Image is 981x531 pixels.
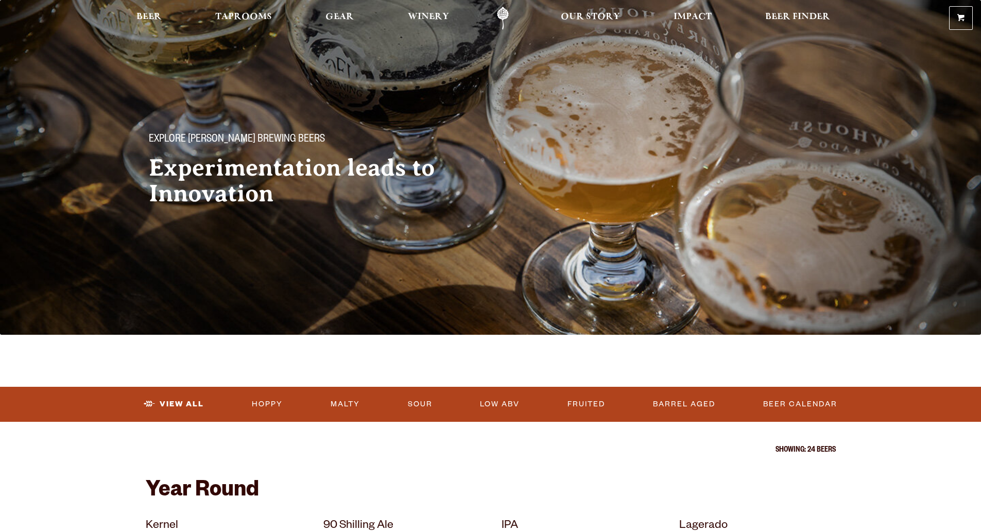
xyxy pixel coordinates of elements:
[476,392,524,416] a: Low ABV
[248,392,287,416] a: Hoppy
[215,13,272,21] span: Taprooms
[325,13,354,21] span: Gear
[401,7,456,30] a: Winery
[674,13,712,21] span: Impact
[649,392,719,416] a: Barrel Aged
[561,13,620,21] span: Our Story
[209,7,279,30] a: Taprooms
[136,13,162,21] span: Beer
[404,392,437,416] a: Sour
[130,7,168,30] a: Beer
[140,392,208,416] a: View All
[667,7,718,30] a: Impact
[765,13,830,21] span: Beer Finder
[319,7,360,30] a: Gear
[408,13,449,21] span: Winery
[146,479,836,504] h2: Year Round
[146,447,836,455] p: Showing: 24 Beers
[554,7,627,30] a: Our Story
[326,392,364,416] a: Malty
[759,392,841,416] a: Beer Calendar
[759,7,837,30] a: Beer Finder
[149,155,470,207] h2: Experimentation leads to Innovation
[484,7,522,30] a: Odell Home
[149,133,325,147] span: Explore [PERSON_NAME] Brewing Beers
[563,392,609,416] a: Fruited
